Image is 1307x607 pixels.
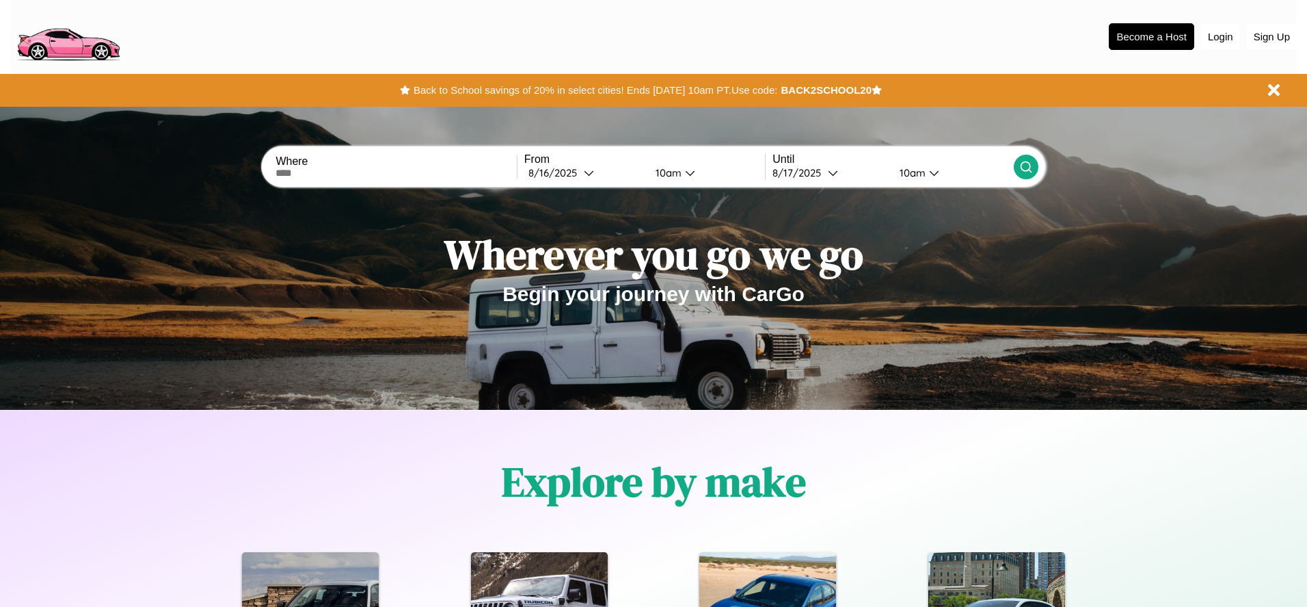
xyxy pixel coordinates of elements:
button: 10am [889,166,1013,180]
button: Sign Up [1247,24,1297,49]
label: Where [275,155,516,168]
label: Until [772,153,1013,166]
button: Login [1201,24,1240,49]
div: 8 / 17 / 2025 [772,166,828,179]
div: 10am [649,166,685,179]
div: 8 / 16 / 2025 [528,166,584,179]
div: 10am [893,166,929,179]
img: logo [10,7,126,64]
button: 10am [645,166,765,180]
button: Back to School savings of 20% in select cities! Ends [DATE] 10am PT.Use code: [410,81,781,100]
button: Become a Host [1109,23,1194,50]
h1: Explore by make [502,454,806,510]
b: BACK2SCHOOL20 [781,84,872,96]
button: 8/16/2025 [524,166,645,180]
label: From [524,153,765,166]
